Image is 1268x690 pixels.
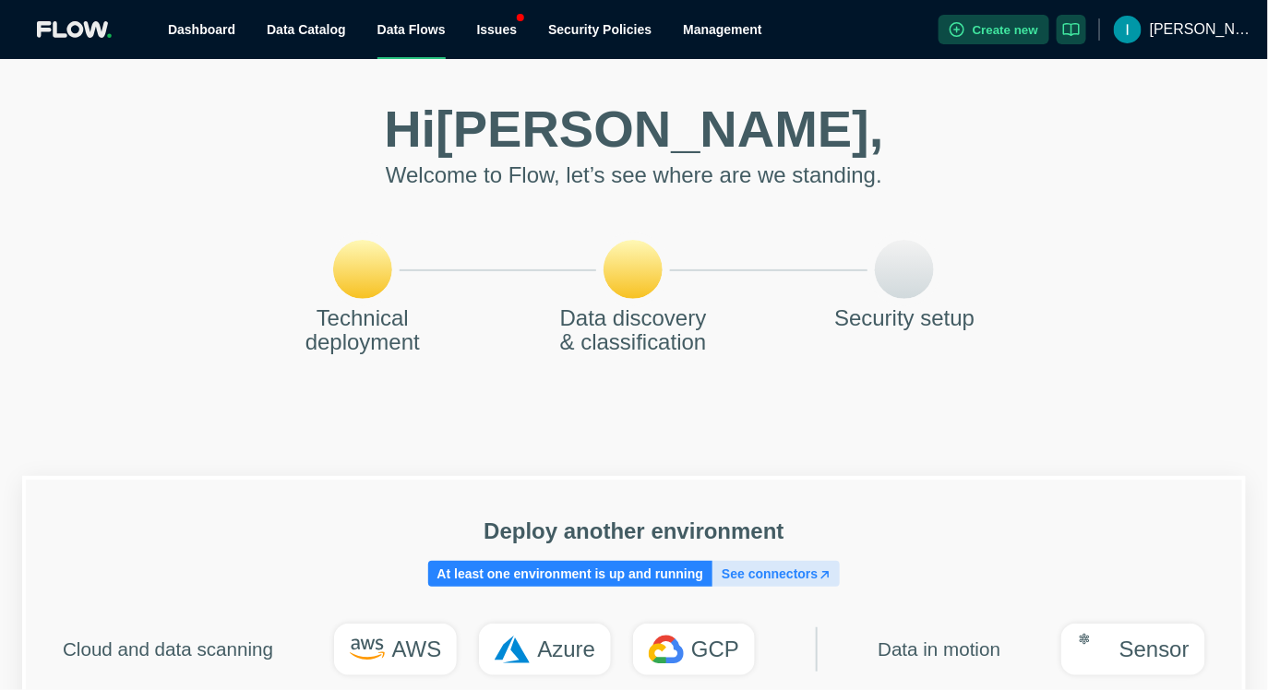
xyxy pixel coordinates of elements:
div: Data discovery & classification [552,306,714,354]
span: Cloud and data scanning [63,636,273,662]
span: Data Flows [377,22,446,37]
a: At least one environment is up and runningSee connectors [428,561,841,587]
a: Dashboard [168,22,235,37]
a: Security Policies [548,22,652,37]
div: Security setup [831,306,979,330]
a: Data Catalog [267,22,346,37]
div: Technical deployment [289,306,436,354]
button: Create new [939,15,1049,44]
button: AWS [334,624,458,675]
div: Deploy another environment [63,517,1205,546]
button: GCP [633,624,755,675]
span: Welcome to Flow, let’s see where are we standing. [386,162,882,187]
span: Data in motion [878,636,1000,662]
button: Azure [479,624,611,675]
img: ACg8ocK5TA4sOQ6mOvePhb46wsyt5xTQJ6m9Ve2kcgjdz1S1qc8vhA=s96-c [1114,16,1142,43]
button: Sensor [1061,624,1205,675]
h1: Hi [PERSON_NAME] , [22,103,1246,155]
span: See connectors [712,561,840,587]
span: At least one environment is up and running [428,561,713,587]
